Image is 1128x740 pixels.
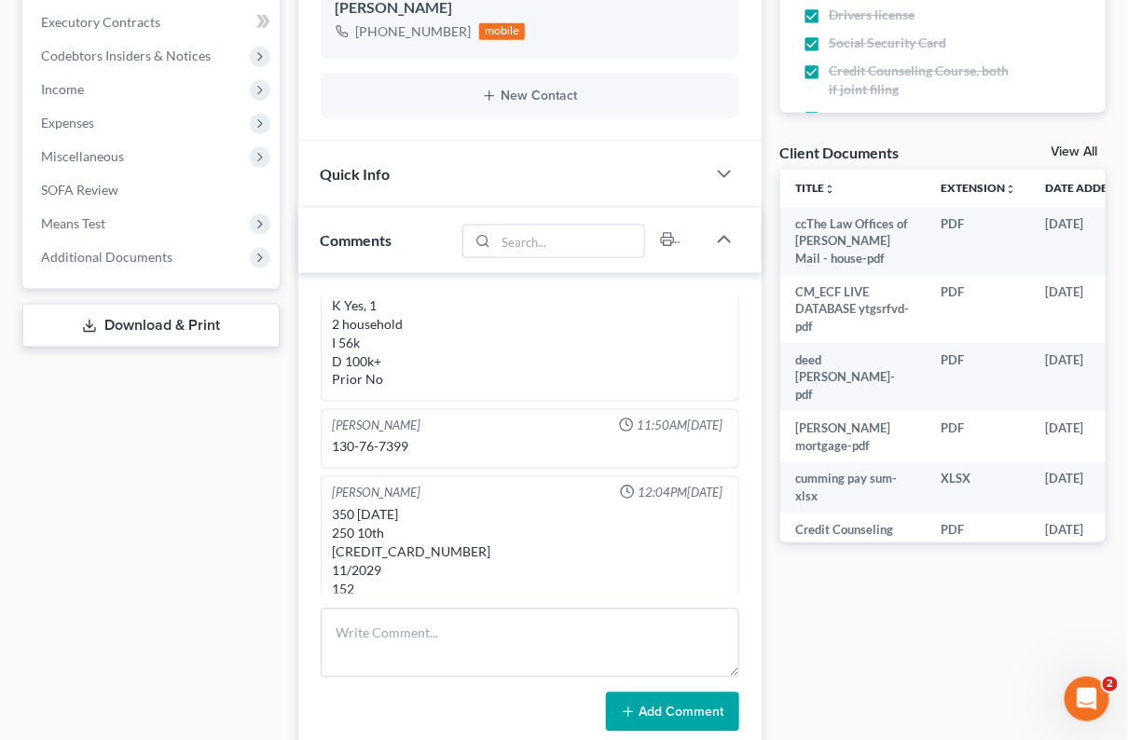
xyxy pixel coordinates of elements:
[41,48,211,63] span: Codebtors Insiders & Notices
[321,231,392,249] span: Comments
[926,343,1031,411] td: PDF
[22,304,280,348] a: Download & Print
[41,81,84,97] span: Income
[926,207,1031,275] td: PDF
[780,143,900,162] div: Client Documents
[333,418,421,435] div: [PERSON_NAME]
[829,34,946,52] span: Social Security Card
[333,240,727,390] div: H Yes, 10k C No M No K Yes, 1 2 household I 56k D 100k+ Prior No
[780,343,926,411] td: deed [PERSON_NAME]-pdf
[795,181,835,195] a: Titleunfold_more
[1065,677,1109,721] iframe: Intercom live chat
[926,411,1031,462] td: PDF
[41,215,105,231] span: Means Test
[26,6,280,39] a: Executory Contracts
[41,249,172,265] span: Additional Documents
[780,275,926,343] td: CM_ECF LIVE DATABASE ytgsrfvd-pdf
[41,182,118,198] span: SOFA Review
[321,165,391,183] span: Quick Info
[780,462,926,514] td: cumming pay sum-xlsx
[333,485,421,502] div: [PERSON_NAME]
[606,692,739,732] button: Add Comment
[780,513,926,564] td: Credit Counseling Course (Debtor)
[780,411,926,462] td: [PERSON_NAME] mortgage-pdf
[356,22,472,41] div: [PHONE_NUMBER]
[638,418,723,435] span: 11:50AM[DATE]
[41,115,94,130] span: Expenses
[1103,677,1118,692] span: 2
[780,207,926,275] td: ccThe Law Offices of [PERSON_NAME] Mail - house-pdf
[926,275,1031,343] td: PDF
[941,181,1016,195] a: Extensionunfold_more
[41,14,160,30] span: Executory Contracts
[333,506,727,599] div: 350 [DATE] 250 10th [CREDIT_CARD_NUMBER] 11/2029 152
[333,438,727,457] div: 130-76-7399
[41,148,124,164] span: Miscellaneous
[336,89,724,103] button: New Contact
[926,513,1031,564] td: PDF
[829,108,964,127] span: Titles to motor vehicles
[26,173,280,207] a: SOFA Review
[479,23,526,40] div: mobile
[1005,184,1016,195] i: unfold_more
[829,6,915,24] span: Drivers license
[824,184,835,195] i: unfold_more
[1052,145,1098,158] a: View All
[639,485,723,502] span: 12:04PM[DATE]
[926,462,1031,514] td: XLSX
[496,226,644,257] input: Search...
[829,62,1009,99] span: Credit Counseling Course, both if joint filing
